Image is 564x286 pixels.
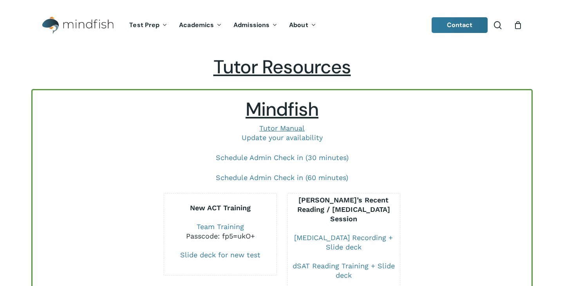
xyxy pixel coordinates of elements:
div: Passcode: fp5=ukO+ [164,231,277,241]
b: [PERSON_NAME]’s Recent Reading / [MEDICAL_DATA] Session [297,196,390,223]
a: dSAT Reading Training + Slide deck [293,262,395,279]
a: Team Training [197,222,244,231]
span: About [289,21,308,29]
a: Slide deck for new test [180,251,260,259]
a: Test Prep [123,22,173,29]
a: Contact [432,17,488,33]
a: Admissions [228,22,283,29]
span: Tutor Resources [213,55,351,79]
span: Admissions [233,21,269,29]
span: Test Prep [129,21,159,29]
span: Academics [179,21,214,29]
b: New ACT Training [190,204,251,212]
a: [MEDICAL_DATA] Recording + Slide deck [294,233,393,251]
a: About [283,22,322,29]
span: Contact [447,21,473,29]
a: Tutor Manual [259,124,305,132]
span: Mindfish [246,97,318,122]
nav: Main Menu [123,11,322,40]
a: Schedule Admin Check in (60 minutes) [216,173,348,182]
a: Update your availability [242,133,323,142]
header: Main Menu [31,11,533,40]
a: Schedule Admin Check in (30 minutes) [216,153,349,162]
a: Academics [173,22,228,29]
